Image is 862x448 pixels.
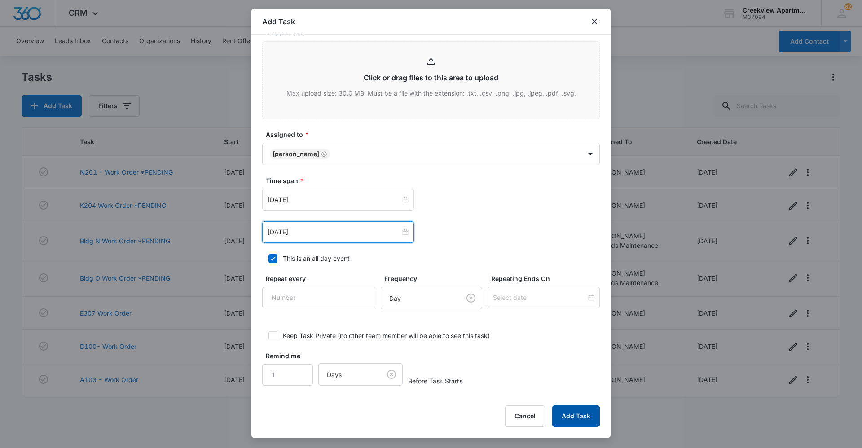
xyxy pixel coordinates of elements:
[268,195,400,205] input: Aug 13, 2025
[273,151,319,157] div: [PERSON_NAME]
[266,176,603,185] label: Time span
[384,274,486,283] label: Frequency
[262,16,295,27] h1: Add Task
[552,405,600,427] button: Add Task
[384,367,399,382] button: Clear
[319,151,327,157] div: Remove Javier Garcia
[266,274,379,283] label: Repeat every
[493,293,586,303] input: Select date
[283,331,490,340] div: Keep Task Private (no other team member will be able to see this task)
[408,376,462,386] span: Before Task Starts
[262,287,375,308] input: Number
[589,16,600,27] button: close
[268,227,400,237] input: Aug 14, 2025
[505,405,545,427] button: Cancel
[464,291,478,305] button: Clear
[266,351,317,360] label: Remind me
[283,254,350,263] div: This is an all day event
[491,274,603,283] label: Repeating Ends On
[266,130,603,139] label: Assigned to
[262,364,313,386] input: Number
